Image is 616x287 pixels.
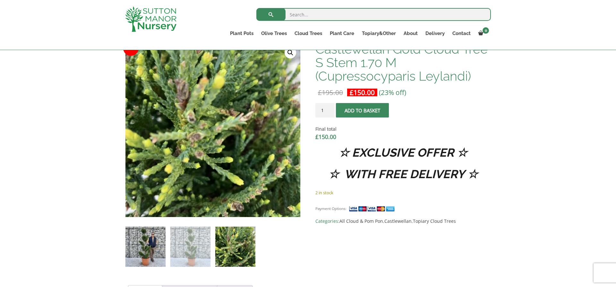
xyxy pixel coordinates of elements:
[285,47,296,58] a: View full-screen image gallery
[125,6,176,32] img: logo
[422,29,449,38] a: Delivery
[358,29,400,38] a: Topiary&Other
[215,227,255,267] img: Castlewellan Gold Cloud Tree S Stem 1.70 M (Cupressocyparis Leylandi) - Image 3
[318,88,343,97] bdi: 195.00
[315,133,319,141] span: £
[339,218,383,224] a: All Cloud & Pom Pon
[318,88,322,97] span: £
[125,227,166,267] img: Castlewellan Gold Cloud Tree S Stem 1.70 M (Cupressocyparis Leylandi)
[315,103,335,117] input: Product quantity
[256,8,491,21] input: Search...
[379,88,406,97] span: (23% off)
[336,103,389,117] button: Add to basket
[449,29,475,38] a: Contact
[315,217,491,225] span: Categories: , ,
[350,88,375,97] bdi: 150.00
[315,42,491,83] h1: Castlewellan Gold Cloud Tree S Stem 1.70 M (Cupressocyparis Leylandi)
[329,167,478,181] strong: ☆ WITH FREE DELIVERY ☆
[384,218,412,224] a: Castlewellan
[475,29,491,38] a: 0
[483,27,489,34] span: 0
[413,218,456,224] a: Topiary Cloud Trees
[315,133,336,141] bdi: 150.00
[226,29,257,38] a: Plant Pots
[400,29,422,38] a: About
[170,227,210,267] img: Castlewellan Gold Cloud Tree S Stem 1.70 M (Cupressocyparis Leylandi) - Image 2
[257,29,291,38] a: Olive Trees
[339,146,467,159] strong: ☆ EXCLUSIVE OFFER ☆
[326,29,358,38] a: Plant Care
[315,206,346,211] small: Payment Options:
[291,29,326,38] a: Cloud Trees
[350,88,354,97] span: £
[315,189,491,196] p: 2 in stock
[349,205,397,212] img: payment supported
[315,125,491,133] dt: Final total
